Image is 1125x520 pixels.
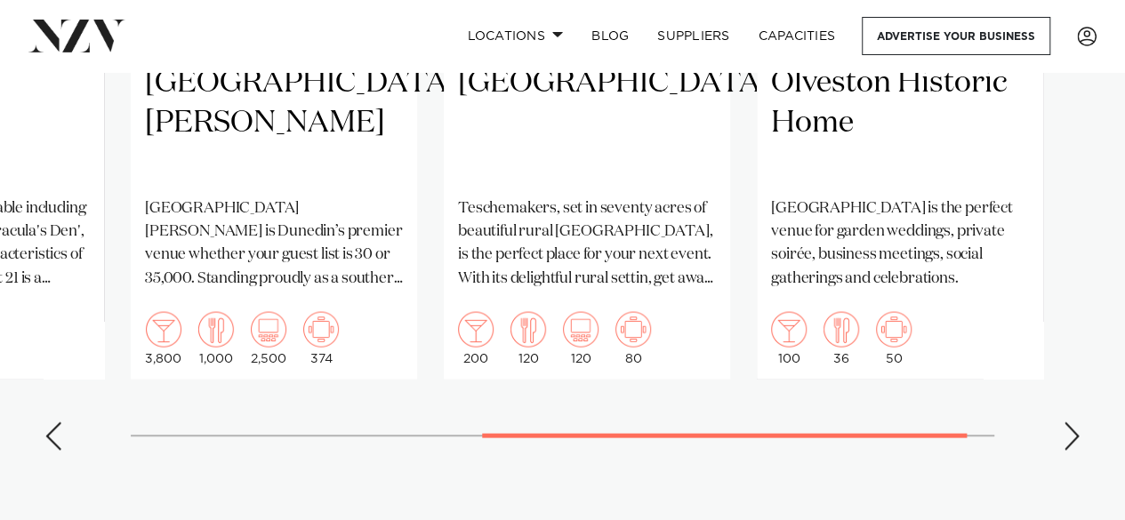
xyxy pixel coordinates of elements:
img: cocktail.png [771,311,807,347]
div: 374 [303,311,339,364]
div: 36 [824,311,859,364]
h2: [GEOGRAPHIC_DATA] [458,62,716,182]
div: 1,000 [198,311,234,364]
a: Advertise your business [862,17,1050,55]
a: Locations [453,17,577,55]
div: 120 [563,311,599,364]
div: 120 [510,311,546,364]
a: Capacities [744,17,850,55]
img: theatre.png [563,311,599,347]
img: meeting.png [876,311,912,347]
div: 3,800 [145,311,181,364]
img: meeting.png [615,311,651,347]
img: nzv-logo.png [28,20,125,52]
h2: [GEOGRAPHIC_DATA][PERSON_NAME] [145,62,403,182]
h2: Olveston Historic Home [771,62,1029,182]
div: 2,500 [251,311,286,364]
div: 200 [458,311,494,364]
div: 100 [771,311,807,364]
img: dining.png [198,311,234,347]
img: cocktail.png [458,311,494,347]
img: theatre.png [251,311,286,347]
p: Teschemakers, set in seventy acres of beautiful rural [GEOGRAPHIC_DATA], is the perfect place for... [458,196,716,290]
p: [GEOGRAPHIC_DATA] is the perfect venue for garden weddings, private soirée, business meetings, so... [771,196,1029,290]
div: 80 [615,311,651,364]
img: cocktail.png [146,311,181,347]
p: [GEOGRAPHIC_DATA][PERSON_NAME] is Dunedin’s premier venue whether your guest list is 30 or 35,000... [145,196,403,290]
img: dining.png [824,311,859,347]
div: 50 [876,311,912,364]
img: dining.png [510,311,546,347]
a: SUPPLIERS [643,17,743,55]
a: BLOG [577,17,643,55]
img: meeting.png [303,311,339,347]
